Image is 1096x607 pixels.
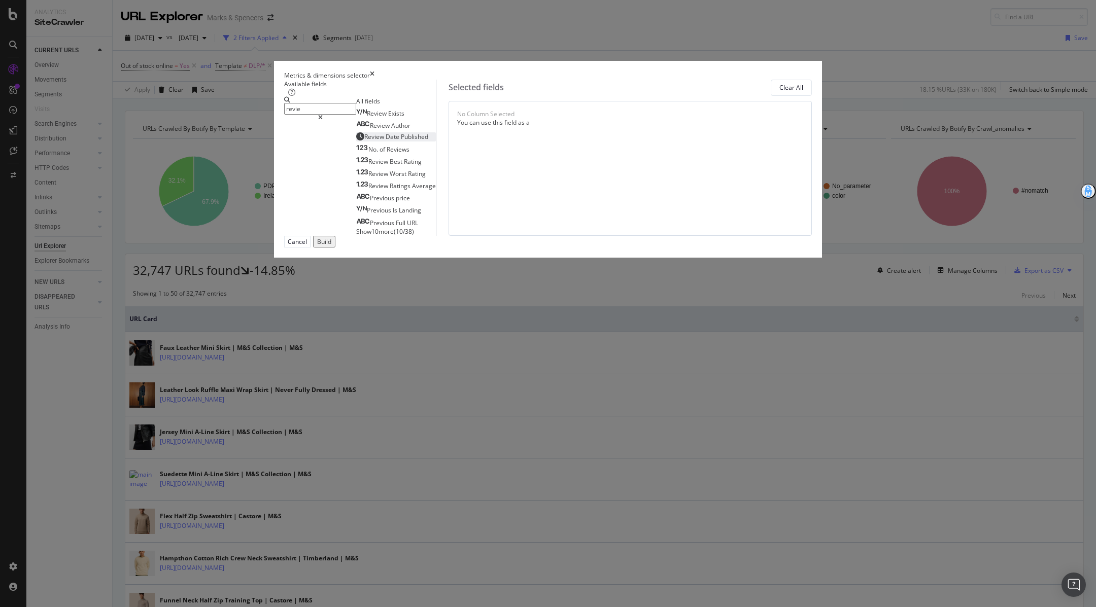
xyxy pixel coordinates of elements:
[380,145,387,154] span: of
[284,71,370,80] div: Metrics & dimensions selector
[394,227,414,236] span: ( 10 / 38 )
[457,110,515,118] div: No Column Selected
[317,237,331,246] div: Build
[771,80,812,96] button: Clear All
[393,206,399,215] span: Is
[370,194,396,202] span: Previous
[390,169,408,178] span: Worst
[368,169,390,178] span: Review
[356,227,394,236] span: Show 10 more
[284,103,356,115] input: Search by field name
[284,236,311,247] button: Cancel
[457,118,803,127] div: You can use this field as a
[313,236,335,247] button: Build
[412,182,436,190] span: Average
[390,157,404,166] span: Best
[386,132,401,141] span: Date
[404,157,422,166] span: Rating
[408,169,426,178] span: Rating
[370,121,391,130] span: Review
[401,132,428,141] span: Published
[274,61,822,258] div: modal
[284,80,436,88] div: Available fields
[368,145,380,154] span: No.
[779,83,803,92] div: Clear All
[367,206,393,215] span: Previous
[407,219,418,227] span: URL
[288,237,307,246] div: Cancel
[356,97,436,105] div: All fields
[396,194,410,202] span: price
[370,71,374,80] div: times
[368,157,390,166] span: Review
[399,206,421,215] span: Landing
[390,182,412,190] span: Ratings
[396,219,407,227] span: Full
[391,121,410,130] span: Author
[1061,573,1086,597] div: Open Intercom Messenger
[367,109,388,118] span: Review
[364,132,386,141] span: Review
[370,219,396,227] span: Previous
[449,82,504,93] div: Selected fields
[368,182,390,190] span: Review
[387,145,409,154] span: Reviews
[388,109,404,118] span: Exists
